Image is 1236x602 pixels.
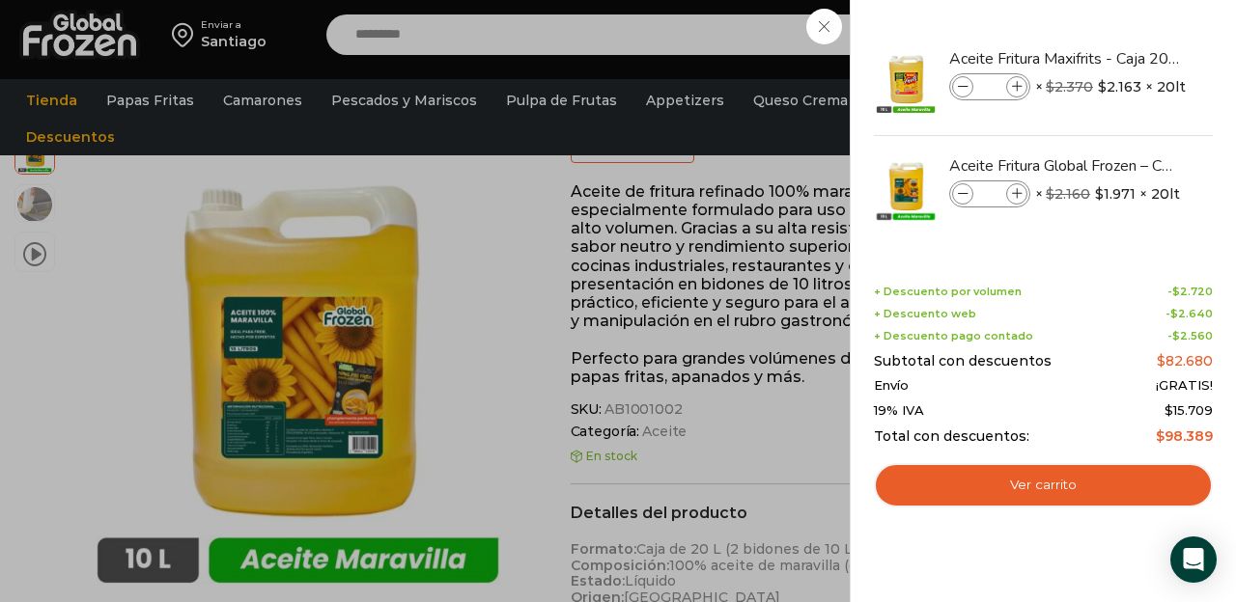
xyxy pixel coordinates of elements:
bdi: 2.163 [1098,77,1141,96]
a: Ver carrito [874,463,1213,507]
span: $ [1095,184,1104,204]
span: + Descuento pago contado [874,330,1033,342]
span: $ [1046,185,1054,203]
span: $ [1165,402,1173,418]
span: + Descuento web [874,308,976,320]
span: $ [1157,352,1166,369]
span: $ [1172,285,1180,298]
input: Product quantity [975,183,1004,205]
bdi: 2.720 [1172,285,1213,298]
bdi: 1.971 [1095,184,1136,204]
bdi: 2.160 [1046,185,1090,203]
bdi: 2.560 [1172,329,1213,342]
div: Open Intercom Messenger [1170,536,1217,583]
span: $ [1156,427,1165,445]
input: Product quantity [975,76,1004,97]
span: 19% IVA [874,403,924,419]
span: - [1167,286,1213,298]
span: + Descuento por volumen [874,286,1022,298]
bdi: 2.370 [1046,78,1093,96]
span: 15.709 [1165,402,1213,418]
span: $ [1170,307,1178,320]
span: × × 20lt [1035,180,1180,207]
span: - [1166,308,1213,320]
span: $ [1098,77,1107,96]
span: - [1167,330,1213,342]
span: Total con descuentos: [874,428,1029,445]
span: Envío [874,378,909,394]
bdi: 2.640 [1170,307,1213,320]
span: $ [1046,78,1054,96]
bdi: 82.680 [1157,352,1213,369]
bdi: 98.389 [1156,427,1213,445]
span: ¡GRATIS! [1156,378,1213,394]
a: Aceite Fritura Maxifrits - Caja 20 litros [949,48,1179,69]
span: $ [1172,329,1180,342]
a: Aceite Fritura Global Frozen – Caja 20 litros [949,155,1179,177]
span: Subtotal con descuentos [874,353,1052,369]
span: × × 20lt [1035,73,1186,100]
